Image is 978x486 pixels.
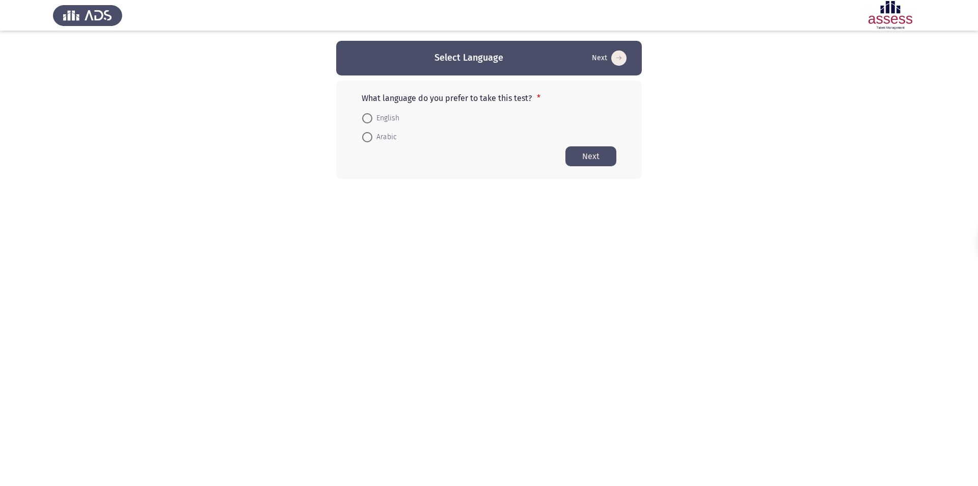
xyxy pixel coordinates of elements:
[372,112,399,124] span: English
[372,131,397,143] span: Arabic
[434,52,503,64] h3: Select Language
[362,93,616,103] p: What language do you prefer to take this test?
[589,50,630,66] button: Start assessment
[53,1,122,30] img: Assess Talent Management logo
[565,146,616,166] button: Start assessment
[856,1,925,30] img: Assessment logo of Development Assessment R1 (EN/AR)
